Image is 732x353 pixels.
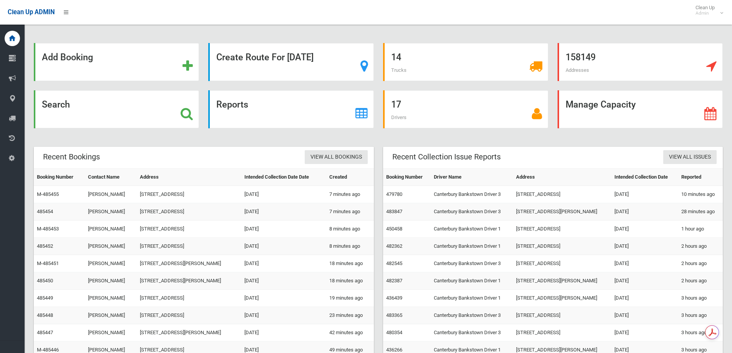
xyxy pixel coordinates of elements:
[326,307,374,324] td: 23 minutes ago
[8,8,55,16] span: Clean Up ADMIN
[216,99,248,110] strong: Reports
[305,150,368,164] a: View All Bookings
[513,255,611,272] td: [STREET_ADDRESS]
[37,295,53,301] a: 485449
[37,347,59,353] a: M-485446
[431,169,513,186] th: Driver Name
[431,238,513,255] td: Canterbury Bankstown Driver 1
[678,203,723,220] td: 28 minutes ago
[383,169,431,186] th: Booking Number
[566,67,589,73] span: Addresses
[326,324,374,341] td: 42 minutes ago
[513,169,611,186] th: Address
[386,330,402,335] a: 480354
[37,209,53,214] a: 485454
[678,324,723,341] td: 3 hours ago
[37,260,59,266] a: M-485451
[37,243,53,249] a: 485452
[326,255,374,272] td: 18 minutes ago
[85,255,136,272] td: [PERSON_NAME]
[241,169,326,186] th: Intended Collection Date Date
[558,90,723,128] a: Manage Capacity
[137,290,241,307] td: [STREET_ADDRESS]
[241,203,326,220] td: [DATE]
[386,243,402,249] a: 482362
[216,52,314,63] strong: Create Route For [DATE]
[85,307,136,324] td: [PERSON_NAME]
[34,43,199,81] a: Add Booking
[678,255,723,272] td: 2 hours ago
[85,238,136,255] td: [PERSON_NAME]
[37,278,53,283] a: 485450
[85,290,136,307] td: [PERSON_NAME]
[34,90,199,128] a: Search
[241,272,326,290] td: [DATE]
[208,43,373,81] a: Create Route For [DATE]
[85,169,136,186] th: Contact Name
[611,324,678,341] td: [DATE]
[241,255,326,272] td: [DATE]
[386,191,402,197] a: 479780
[611,220,678,238] td: [DATE]
[678,272,723,290] td: 2 hours ago
[137,272,241,290] td: [STREET_ADDRESS][PERSON_NAME]
[137,255,241,272] td: [STREET_ADDRESS][PERSON_NAME]
[241,324,326,341] td: [DATE]
[513,307,611,324] td: [STREET_ADDRESS]
[137,169,241,186] th: Address
[611,272,678,290] td: [DATE]
[558,43,723,81] a: 158149 Addresses
[326,186,374,203] td: 7 minutes ago
[241,186,326,203] td: [DATE]
[137,238,241,255] td: [STREET_ADDRESS]
[611,169,678,186] th: Intended Collection Date
[34,149,109,164] header: Recent Bookings
[386,209,402,214] a: 483847
[208,90,373,128] a: Reports
[326,238,374,255] td: 8 minutes ago
[85,220,136,238] td: [PERSON_NAME]
[513,290,611,307] td: [STREET_ADDRESS][PERSON_NAME]
[391,114,407,120] span: Drivers
[326,203,374,220] td: 7 minutes ago
[137,203,241,220] td: [STREET_ADDRESS]
[692,5,722,16] span: Clean Up
[137,324,241,341] td: [STREET_ADDRESS][PERSON_NAME]
[386,278,402,283] a: 482387
[431,324,513,341] td: Canterbury Bankstown Driver 3
[678,238,723,255] td: 2 hours ago
[386,312,402,318] a: 483365
[241,220,326,238] td: [DATE]
[85,203,136,220] td: [PERSON_NAME]
[326,272,374,290] td: 18 minutes ago
[383,43,548,81] a: 14 Trucks
[326,169,374,186] th: Created
[391,52,401,63] strong: 14
[42,99,70,110] strong: Search
[431,307,513,324] td: Canterbury Bankstown Driver 3
[678,290,723,307] td: 3 hours ago
[611,307,678,324] td: [DATE]
[431,220,513,238] td: Canterbury Bankstown Driver 1
[431,255,513,272] td: Canterbury Bankstown Driver 3
[42,52,93,63] strong: Add Booking
[695,10,715,16] small: Admin
[391,67,407,73] span: Trucks
[383,149,510,164] header: Recent Collection Issue Reports
[566,99,636,110] strong: Manage Capacity
[85,324,136,341] td: [PERSON_NAME]
[386,226,402,232] a: 450458
[513,220,611,238] td: [STREET_ADDRESS]
[513,272,611,290] td: [STREET_ADDRESS][PERSON_NAME]
[566,52,596,63] strong: 158149
[34,169,85,186] th: Booking Number
[678,169,723,186] th: Reported
[241,290,326,307] td: [DATE]
[513,324,611,341] td: [STREET_ADDRESS]
[241,238,326,255] td: [DATE]
[386,260,402,266] a: 482545
[611,255,678,272] td: [DATE]
[431,203,513,220] td: Canterbury Bankstown Driver 3
[611,238,678,255] td: [DATE]
[37,330,53,335] a: 485447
